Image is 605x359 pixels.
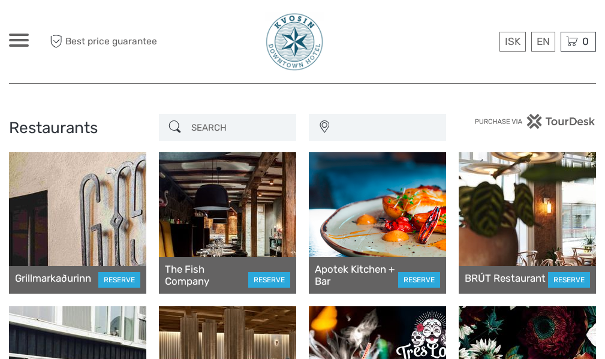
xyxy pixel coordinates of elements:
[465,272,546,284] a: BRÚT Restaurant
[474,114,596,129] img: PurchaseViaTourDesk.png
[548,272,590,288] a: RESERVE
[186,117,290,138] input: SEARCH
[265,12,324,71] img: 48-093e29fa-b2a2-476f-8fe8-72743a87ce49_logo_big.jpg
[47,32,157,52] span: Best price guarantee
[531,32,555,52] div: EN
[315,263,398,288] a: Apotek Kitchen + Bar
[165,263,248,288] a: The Fish Company
[248,272,290,288] a: RESERVE
[98,272,140,288] a: RESERVE
[9,119,146,138] h2: Restaurants
[505,35,520,47] span: ISK
[398,272,440,288] a: RESERVE
[15,272,91,284] a: Grillmarkaðurinn
[580,35,591,47] span: 0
